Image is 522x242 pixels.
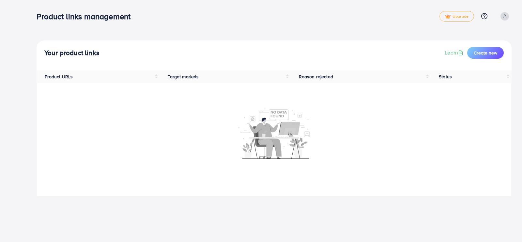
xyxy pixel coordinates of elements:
h4: Your product links [44,49,100,57]
img: tick [445,14,451,19]
a: Learn [445,49,465,56]
a: tickUpgrade [439,11,474,22]
img: No account [238,108,310,159]
span: Create new [474,50,497,56]
button: Create new [467,47,504,59]
span: Target markets [168,73,199,80]
span: Product URLs [45,73,73,80]
span: Reason rejected [299,73,333,80]
h3: Product links management [37,12,136,21]
span: Upgrade [445,14,468,19]
span: Status [439,73,452,80]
